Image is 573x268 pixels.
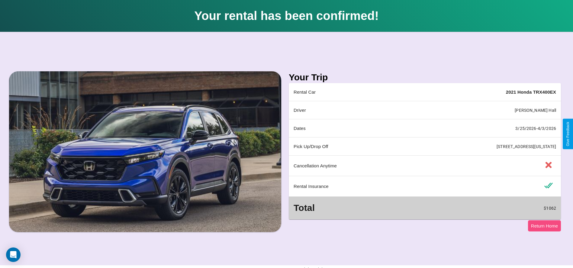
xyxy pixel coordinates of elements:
div: Give Feedback [566,122,570,146]
p: Pick Up/Drop Off [294,142,402,150]
p: Rental Car [294,88,402,96]
button: Return Home [528,220,561,231]
td: [STREET_ADDRESS][US_STATE] [407,137,561,156]
p: Driver [294,106,402,114]
td: 3 / 25 / 2026 - 4 / 3 / 2026 [407,119,561,137]
table: simple table [289,83,561,219]
p: Cancellation Anytime [294,162,402,170]
h4: 2021 Honda TRX400EX [411,89,556,95]
p: Rental Insurance [294,182,402,190]
h3: Your Trip [289,72,328,82]
h3: Total [294,202,402,215]
div: Open Intercom Messenger [6,247,21,262]
td: $ 1062 [407,197,561,219]
td: [PERSON_NAME] Hall [407,101,561,119]
p: Dates [294,124,402,132]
